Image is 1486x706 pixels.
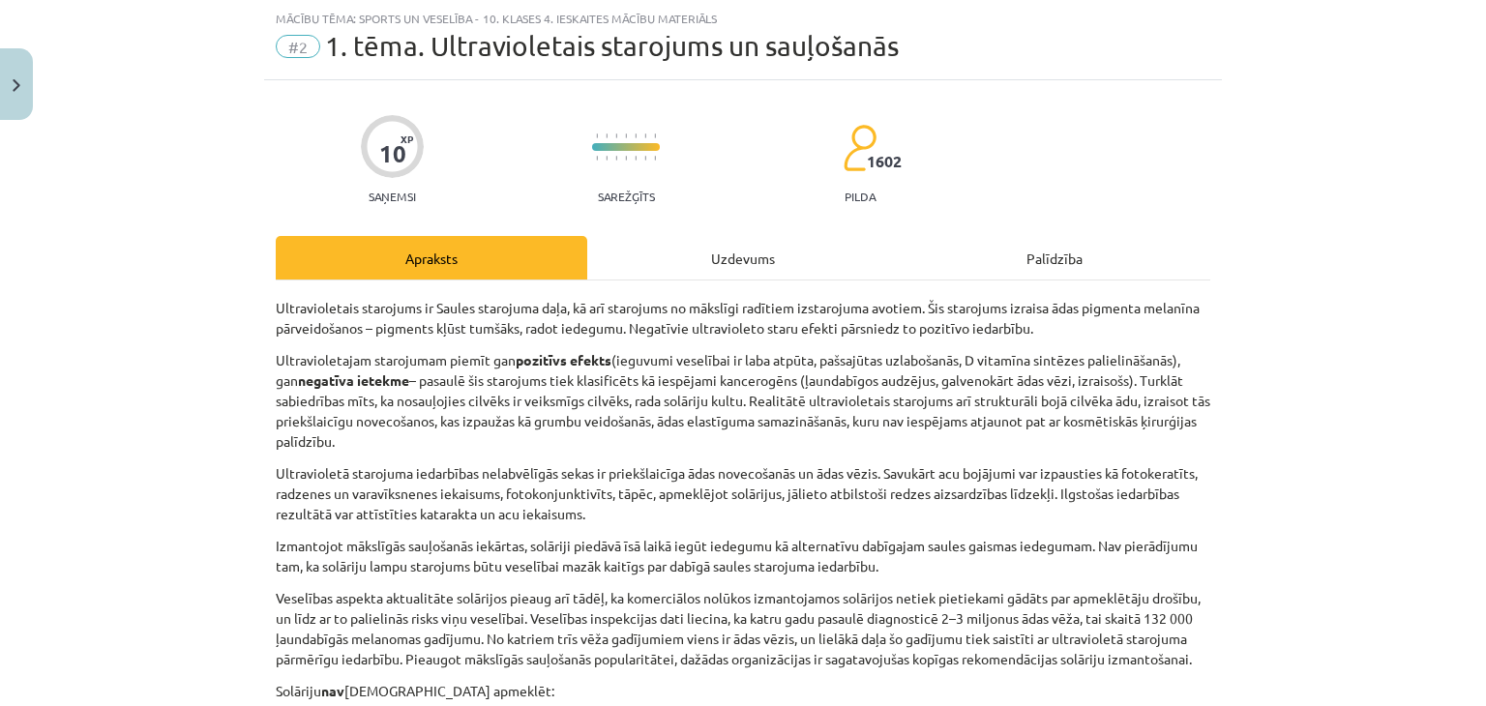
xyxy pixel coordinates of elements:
p: Veselības aspekta aktualitāte solārijos pieaug arī tādēļ, ka komerciālos nolūkos izmantojamos sol... [276,588,1210,669]
img: icon-short-line-57e1e144782c952c97e751825c79c345078a6d821885a25fce030b3d8c18986b.svg [635,133,637,138]
b: negatīva ietekme [298,371,409,389]
div: Palīdzība [899,236,1210,279]
span: XP [401,133,413,144]
img: icon-short-line-57e1e144782c952c97e751825c79c345078a6d821885a25fce030b3d8c18986b.svg [606,156,608,161]
img: icon-short-line-57e1e144782c952c97e751825c79c345078a6d821885a25fce030b3d8c18986b.svg [615,133,617,138]
p: Sarežģīts [598,190,655,203]
img: icon-short-line-57e1e144782c952c97e751825c79c345078a6d821885a25fce030b3d8c18986b.svg [644,156,646,161]
img: icon-short-line-57e1e144782c952c97e751825c79c345078a6d821885a25fce030b3d8c18986b.svg [654,133,656,138]
p: Ultravioletais starojums ir Saules starojuma daļa, kā arī starojums no mākslīgi radītiem izstaroj... [276,298,1210,338]
img: icon-short-line-57e1e144782c952c97e751825c79c345078a6d821885a25fce030b3d8c18986b.svg [606,133,608,138]
p: Saņemsi [361,190,424,203]
img: icon-short-line-57e1e144782c952c97e751825c79c345078a6d821885a25fce030b3d8c18986b.svg [596,133,598,138]
span: 1. tēma. Ultravioletais starojums un sauļošanās [325,30,899,62]
p: Izmantojot mākslīgās sauļošanās iekārtas, solāriji piedāvā īsā laikā iegūt iedegumu kā alternatīv... [276,536,1210,576]
span: 1602 [867,153,902,170]
div: Uzdevums [587,236,899,279]
div: 10 [379,140,406,167]
img: icon-close-lesson-0947bae3869378f0d4975bcd49f059093ad1ed9edebbc8119c70593378902aed.svg [13,79,20,92]
p: pilda [845,190,876,203]
div: Apraksts [276,236,587,279]
img: icon-short-line-57e1e144782c952c97e751825c79c345078a6d821885a25fce030b3d8c18986b.svg [625,133,627,138]
img: icon-short-line-57e1e144782c952c97e751825c79c345078a6d821885a25fce030b3d8c18986b.svg [596,156,598,161]
img: icon-short-line-57e1e144782c952c97e751825c79c345078a6d821885a25fce030b3d8c18986b.svg [644,133,646,138]
img: students-c634bb4e5e11cddfef0936a35e636f08e4e9abd3cc4e673bd6f9a4125e45ecb1.svg [843,124,877,172]
img: icon-short-line-57e1e144782c952c97e751825c79c345078a6d821885a25fce030b3d8c18986b.svg [654,156,656,161]
b: pozitīvs efekts [516,351,611,368]
p: Ultravioletajam starojumam piemīt gan (ieguvumi veselībai ir laba atpūta, pašsajūtas uzlabošanās,... [276,350,1210,452]
div: Mācību tēma: Sports un veselība - 10. klases 4. ieskaites mācību materiāls [276,12,1210,25]
span: #2 [276,35,320,58]
p: Ultravioletā starojuma iedarbības nelabvēlīgās sekas ir priekšlaicīga ādas novecošanās un ādas vē... [276,463,1210,524]
img: icon-short-line-57e1e144782c952c97e751825c79c345078a6d821885a25fce030b3d8c18986b.svg [615,156,617,161]
p: Solāriju [DEMOGRAPHIC_DATA] apmeklēt: [276,681,1210,701]
img: icon-short-line-57e1e144782c952c97e751825c79c345078a6d821885a25fce030b3d8c18986b.svg [625,156,627,161]
img: icon-short-line-57e1e144782c952c97e751825c79c345078a6d821885a25fce030b3d8c18986b.svg [635,156,637,161]
b: nav [321,682,344,699]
